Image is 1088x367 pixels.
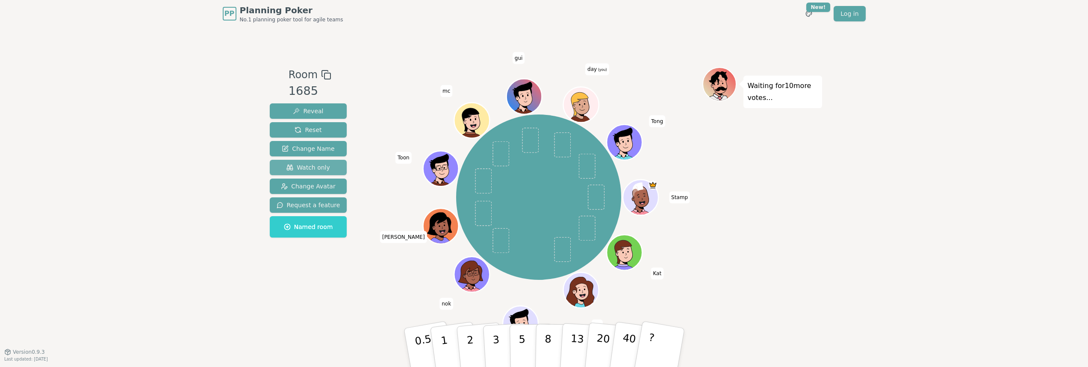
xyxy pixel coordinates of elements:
[286,163,330,172] span: Watch only
[591,319,603,331] span: Click to change your name
[293,107,323,115] span: Reveal
[270,122,347,138] button: Reset
[282,144,334,153] span: Change Name
[513,52,525,64] span: Click to change your name
[669,191,690,203] span: Click to change your name
[240,4,343,16] span: Planning Poker
[270,103,347,119] button: Reveal
[277,201,340,209] span: Request a feature
[281,182,336,191] span: Change Avatar
[240,16,343,23] span: No.1 planning poker tool for agile teams
[270,179,347,194] button: Change Avatar
[649,181,658,190] span: Stamp is the host
[289,67,318,82] span: Room
[13,349,45,355] span: Version 0.9.3
[223,4,343,23] a: PPPlanning PokerNo.1 planning poker tool for agile teams
[395,152,412,164] span: Click to change your name
[834,6,865,21] a: Log in
[597,68,607,72] span: (you)
[284,223,333,231] span: Named room
[806,3,831,12] div: New!
[295,126,321,134] span: Reset
[564,88,598,121] button: Click to change your avatar
[748,80,818,104] p: Waiting for 10 more votes...
[380,231,427,243] span: Click to change your name
[651,267,663,279] span: Click to change your name
[270,216,347,238] button: Named room
[289,82,331,100] div: 1685
[440,85,452,97] span: Click to change your name
[801,6,817,21] button: New!
[270,197,347,213] button: Request a feature
[439,298,453,310] span: Click to change your name
[270,141,347,156] button: Change Name
[649,115,665,127] span: Click to change your name
[4,357,48,361] span: Last updated: [DATE]
[270,160,347,175] button: Watch only
[585,63,609,75] span: Click to change your name
[224,9,234,19] span: PP
[4,349,45,355] button: Version0.9.3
